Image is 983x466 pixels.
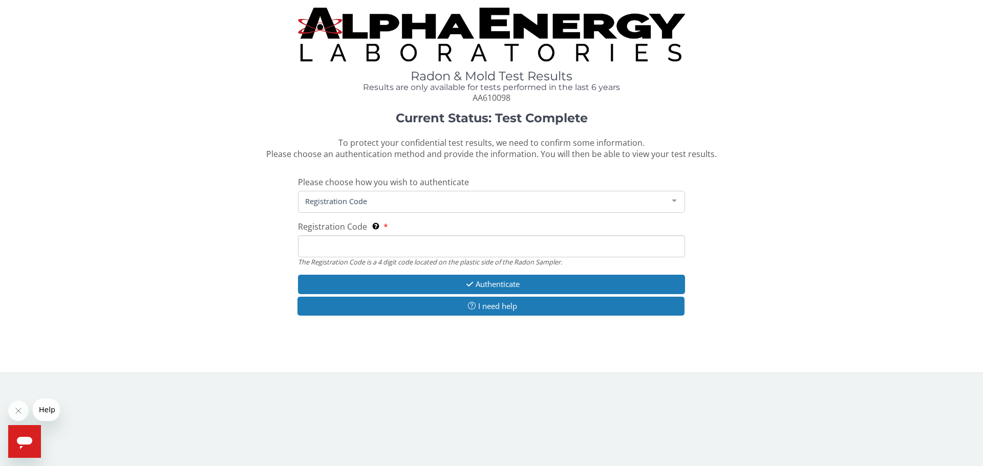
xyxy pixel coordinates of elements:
[298,221,367,232] span: Registration Code
[298,176,469,188] span: Please choose how you wish to authenticate
[266,137,717,160] span: To protect your confidential test results, we need to confirm some information. Please choose an ...
[297,297,685,316] button: I need help
[298,83,685,92] h4: Results are only available for tests performed in the last 6 years
[8,425,41,458] iframe: Button to launch messaging window
[298,70,685,83] h1: Radon & Mold Test Results
[303,195,664,207] span: Registration Code
[298,275,685,294] button: Authenticate
[473,92,510,103] span: AA610098
[298,8,685,61] img: TightCrop.jpg
[8,401,29,421] iframe: Close message
[396,110,588,125] strong: Current Status: Test Complete
[298,257,685,267] div: The Registration Code is a 4 digit code located on the plastic side of the Radon Sampler.
[33,398,60,421] iframe: Message from company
